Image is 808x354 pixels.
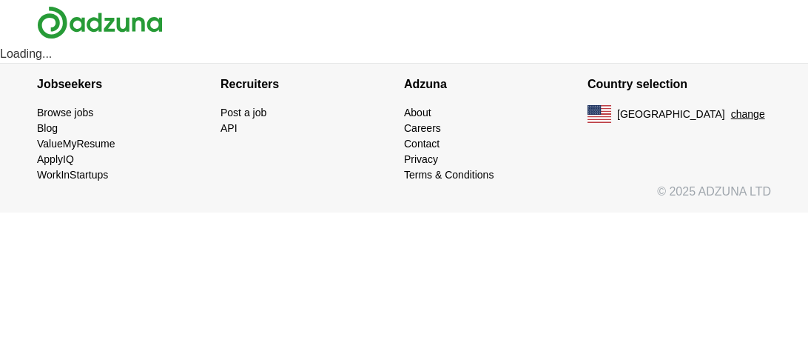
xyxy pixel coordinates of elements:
[37,138,115,150] a: ValueMyResume
[37,6,163,39] img: Adzuna logo
[404,138,440,150] a: Contact
[731,107,765,122] button: change
[220,122,238,134] a: API
[404,122,441,134] a: Careers
[404,107,431,118] a: About
[588,64,771,105] h4: Country selection
[617,107,725,122] span: [GEOGRAPHIC_DATA]
[220,107,266,118] a: Post a job
[404,153,438,165] a: Privacy
[37,107,93,118] a: Browse jobs
[588,105,611,123] img: US flag
[25,183,783,213] div: © 2025 ADZUNA LTD
[37,153,74,165] a: ApplyIQ
[37,122,58,134] a: Blog
[404,169,494,181] a: Terms & Conditions
[37,169,108,181] a: WorkInStartups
